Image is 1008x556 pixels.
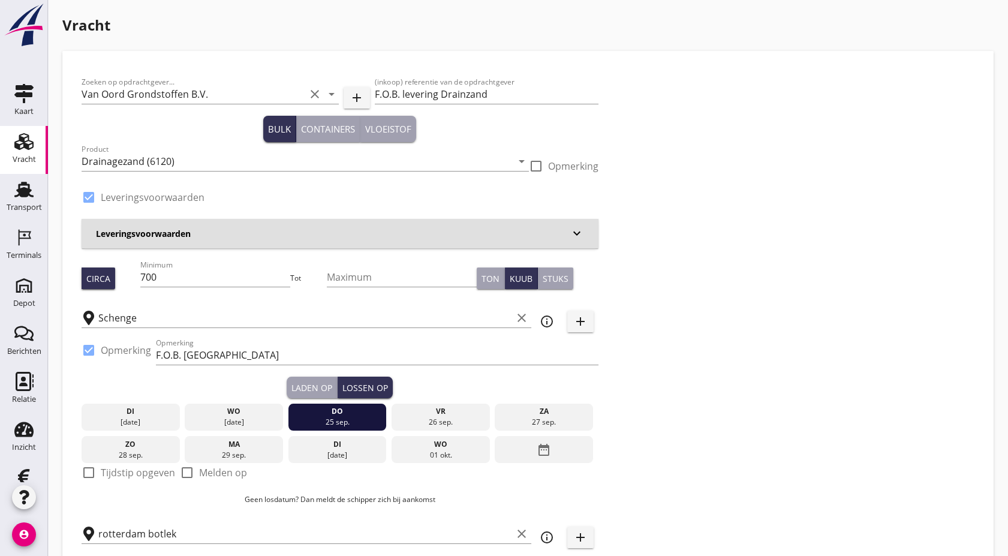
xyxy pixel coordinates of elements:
label: Opmerking [548,160,598,172]
div: Terminals [7,251,41,259]
button: Circa [82,268,115,289]
div: Berichten [7,347,41,355]
i: clear [514,527,529,541]
h3: Leveringsvoorwaarden [96,227,570,240]
input: Product [82,152,512,171]
div: Kuub [510,272,532,285]
p: Geen losdatum? Dan meldt de schipper zich bij aankomst [82,494,598,505]
label: Melden op [199,467,247,479]
div: 28 sep. [85,450,177,461]
label: Tijdstip opgeven [101,467,175,479]
i: clear [308,87,322,101]
div: Vloeistof [365,122,411,136]
div: Laden op [291,381,332,394]
label: Leveringsvoorwaarden [101,191,204,203]
div: [DATE] [291,450,384,461]
input: Opmerking [156,345,598,365]
i: keyboard_arrow_down [570,226,584,241]
label: Opmerking [101,344,151,356]
div: do [291,406,384,417]
div: Kaart [14,107,34,115]
i: arrow_drop_down [514,154,529,169]
button: Lossen op [338,377,393,398]
input: Losplaats [98,524,512,543]
div: [DATE] [188,417,280,428]
div: ma [188,439,280,450]
input: (inkoop) referentie van de opdrachtgever [375,85,598,104]
div: di [291,439,384,450]
div: 25 sep. [291,417,384,428]
div: Transport [7,203,42,211]
div: 26 sep. [395,417,487,428]
button: Kuub [505,268,538,289]
div: Tot [290,273,326,284]
i: add [573,530,588,545]
div: Relatie [12,395,36,403]
div: Inzicht [12,443,36,451]
div: 29 sep. [188,450,280,461]
div: Lossen op [342,381,388,394]
i: info_outline [540,314,554,329]
div: Circa [86,272,110,285]
i: account_circle [12,522,36,546]
i: clear [514,311,529,325]
div: 01 okt. [395,450,487,461]
div: za [498,406,590,417]
div: Stuks [543,272,568,285]
div: di [85,406,177,417]
input: Maximum [327,268,477,287]
button: Laden op [287,377,338,398]
div: wo [188,406,280,417]
button: Bulk [263,116,296,142]
h1: Vracht [62,14,994,36]
img: logo-small.a267ee39.svg [2,3,46,47]
i: date_range [537,439,551,461]
button: Stuks [538,268,573,289]
button: Containers [296,116,360,142]
i: add [350,91,364,105]
input: Laadplaats [98,308,512,327]
div: Depot [13,299,35,307]
div: Bulk [268,122,291,136]
div: [DATE] [85,417,177,428]
div: Containers [301,122,355,136]
button: Vloeistof [360,116,416,142]
div: 27 sep. [498,417,590,428]
div: wo [395,439,487,450]
div: zo [85,439,177,450]
i: arrow_drop_down [324,87,339,101]
i: info_outline [540,530,554,545]
input: Zoeken op opdrachtgever... [82,85,305,104]
div: Ton [482,272,500,285]
div: vr [395,406,487,417]
i: add [573,314,588,329]
div: Vracht [13,155,36,163]
input: Minimum [140,268,290,287]
button: Ton [477,268,505,289]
